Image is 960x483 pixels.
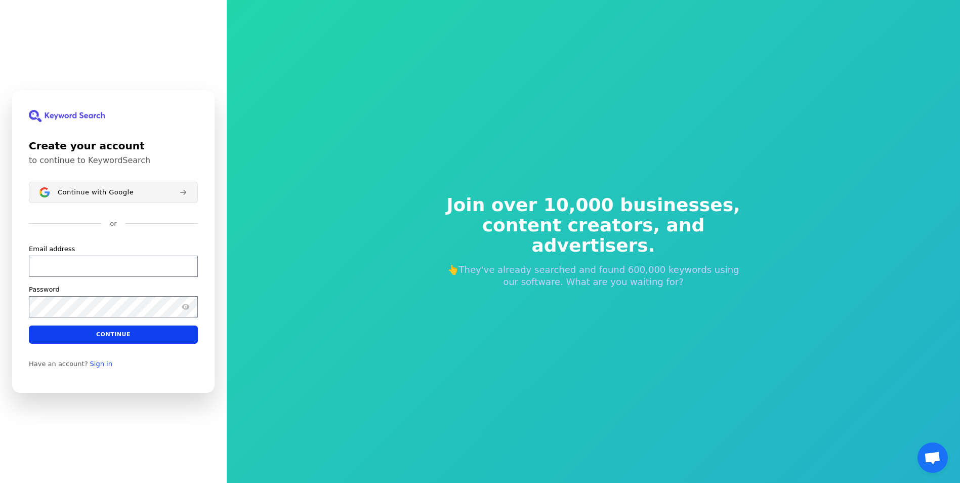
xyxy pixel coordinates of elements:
label: Email address [29,245,75,254]
span: Join over 10,000 businesses, [440,195,747,215]
span: Have an account? [29,360,88,368]
button: Sign in with GoogleContinue with Google [29,182,198,203]
button: Continue [29,326,198,344]
p: or [110,219,116,228]
h1: Create your account [29,138,198,153]
label: Password [29,285,60,294]
p: 👆They've already searched and found 600,000 keywords using our software. What are you waiting for? [440,264,747,288]
img: Sign in with Google [39,187,50,197]
p: to continue to KeywordSearch [29,155,198,166]
a: Open chat [917,442,948,473]
span: Continue with Google [58,188,134,196]
a: Sign in [90,360,112,368]
img: KeywordSearch [29,110,105,122]
button: Show password [180,301,192,313]
span: content creators, and advertisers. [440,215,747,256]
